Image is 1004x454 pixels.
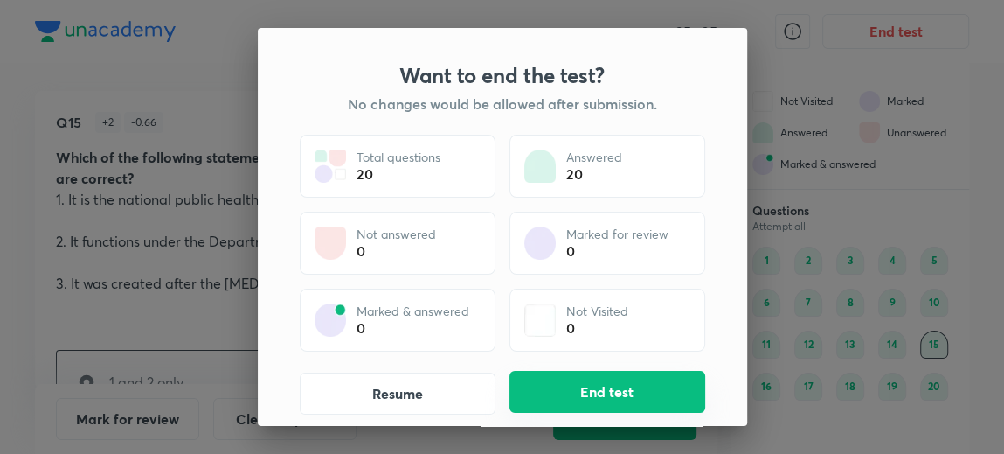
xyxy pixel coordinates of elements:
p: Total questions [357,150,440,165]
img: attempt state [524,227,556,260]
p: Not Visited [566,304,628,319]
p: Answered [566,150,622,165]
div: 0 [357,242,436,260]
img: attempt state [315,304,346,337]
img: attempt state [524,304,556,337]
div: 20 [357,165,440,183]
h3: Want to end the test? [399,63,605,87]
div: 0 [566,242,668,260]
button: Resume [300,373,495,415]
img: attempt state [524,150,556,183]
div: 0 [357,319,469,337]
img: attempt state [315,227,346,260]
div: 0 [566,319,628,337]
h5: No changes would be allowed after submission. [348,94,657,114]
p: Marked for review [566,227,668,242]
p: Not answered [357,227,436,242]
p: Marked & answered [357,304,469,319]
img: attempt state [315,150,346,183]
div: 20 [566,165,622,183]
button: End test [509,371,705,413]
